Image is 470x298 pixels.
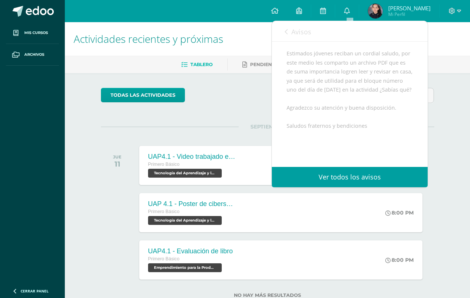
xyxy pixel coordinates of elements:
[388,4,431,12] span: [PERSON_NAME]
[148,263,222,272] span: Emprendimiento para la Productividad y Robótica 'B'
[239,123,297,130] span: SEPTIEMBRE
[113,154,122,160] div: JUE
[148,169,222,178] span: Tecnología del Aprendizaje y la Comunicación 'B'
[101,88,185,102] a: todas las Actividades
[250,62,313,67] span: Pendientes de entrega
[385,257,414,263] div: 8:00 PM
[21,288,49,294] span: Cerrar panel
[181,59,213,71] a: Tablero
[113,160,122,168] div: 11
[272,167,428,187] a: Ver todos los avisos
[74,32,223,46] span: Actividades recientes y próximas
[148,153,236,161] div: UAP4.1 - Video trabajado en grupos
[148,247,233,255] div: UAP4.1 - Evaluación de libro
[101,292,434,298] label: No hay más resultados
[190,62,213,67] span: Tablero
[385,209,414,216] div: 8:00 PM
[291,27,311,36] span: Avisos
[388,11,431,17] span: Mi Perfil
[6,22,59,44] a: Mis cursos
[24,30,48,36] span: Mis cursos
[24,52,44,58] span: Archivos
[6,44,59,66] a: Archivos
[148,216,222,225] span: Tecnología del Aprendizaje y la Comunicación 'B'
[148,256,179,261] span: Primero Básico
[148,200,236,208] div: UAP 4.1 - Poster de ciberseguridad
[287,49,413,208] div: Estimados jóvenes reciban un cordial saludo, por este medio les comparto un archivo PDF que es de...
[368,4,383,18] img: 86d2495030bb1fa82a95a25914ada1ef.png
[148,162,179,167] span: Primero Básico
[148,209,179,214] span: Primero Básico
[242,59,313,71] a: Pendientes de entrega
